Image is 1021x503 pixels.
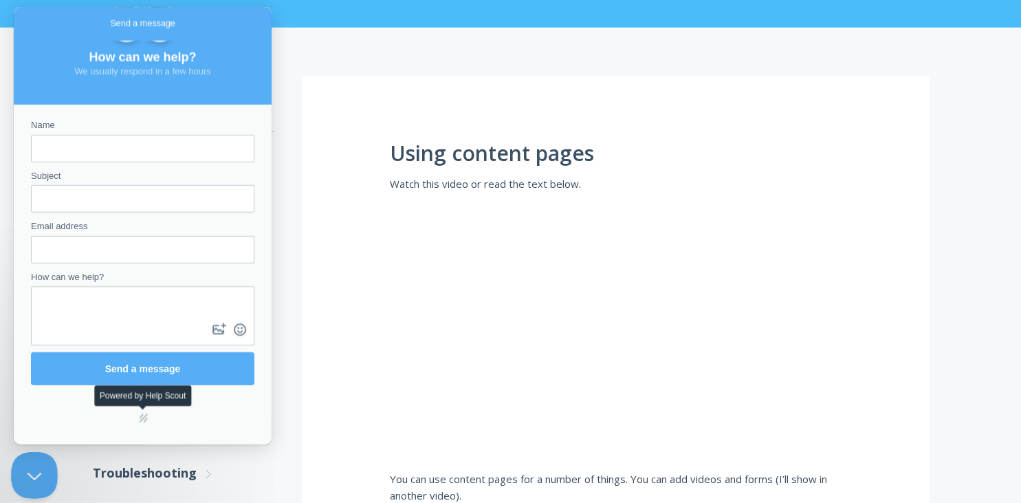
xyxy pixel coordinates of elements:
span: You can use content pages for a number of things. You can add videos and forms (I’ll show in anot... [390,472,827,502]
span: Powered by Help Scout [80,378,177,399]
button: Send a message [17,345,241,378]
iframe: Help Scout Beacon - Live Chat, Contact Form, and Knowledge Base [14,7,272,445]
iframe: Help Scout Beacon - Close [11,452,58,499]
span: Subject [17,164,47,174]
iframe: Using Content Pages [390,202,841,450]
span: Email address [17,214,74,224]
span: How can we help? [75,43,182,57]
span: Send a message [91,356,167,367]
button: Emoji Picker [216,312,237,334]
span: Send a message [96,10,162,23]
a: Powered by Help Scout [124,406,135,417]
span: We usually respond in a few hours [61,59,197,69]
h1: Using content pages [390,142,841,165]
p: Watch this video or read the text below. [390,175,841,192]
a: Troubleshooting [93,455,274,491]
span: Name [17,113,41,123]
span: How can we help? [17,265,90,275]
button: Attach a file [195,312,216,334]
form: Contact form [17,111,241,378]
